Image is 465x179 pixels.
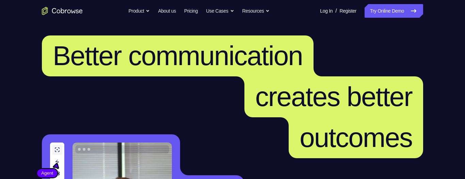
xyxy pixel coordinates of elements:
button: Product [129,4,150,18]
span: outcomes [300,122,412,153]
span: Agent [37,170,57,177]
span: / [335,7,337,15]
span: Better communication [53,41,303,71]
span: creates better [255,81,412,112]
a: Go to the home page [42,7,83,15]
a: Try Online Demo [365,4,423,18]
a: Register [340,4,356,18]
button: Use Cases [206,4,234,18]
a: Log In [320,4,333,18]
a: About us [158,4,176,18]
a: Pricing [184,4,198,18]
button: Resources [242,4,270,18]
